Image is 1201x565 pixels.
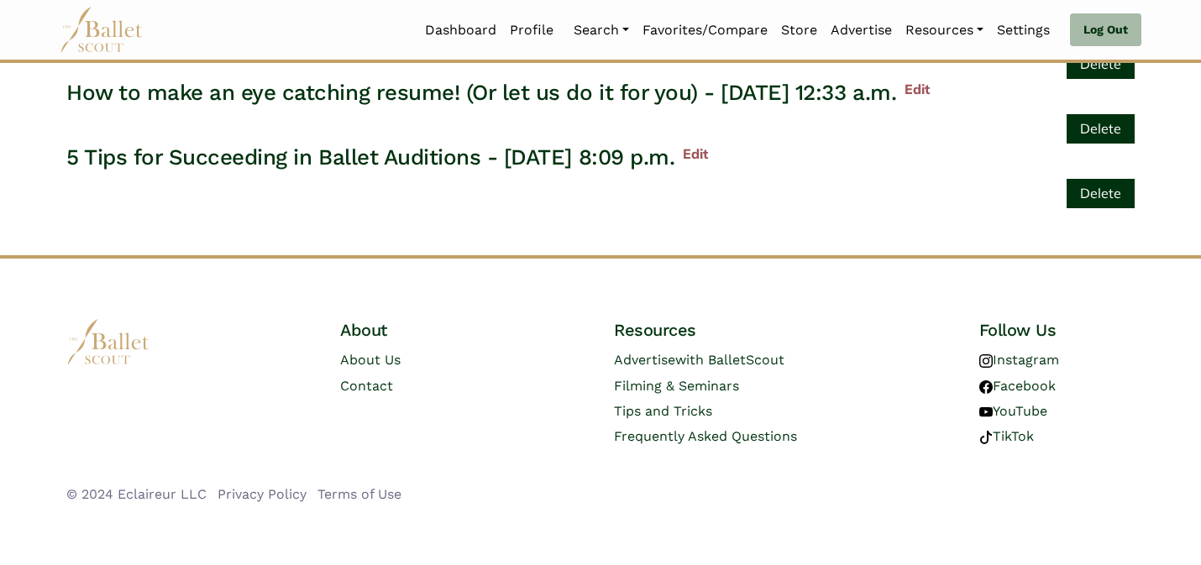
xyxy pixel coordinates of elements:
[979,428,1034,444] a: TikTok
[674,144,708,165] a: Edit
[979,352,1059,368] a: Instagram
[503,13,560,48] a: Profile
[979,431,993,444] img: tiktok logo
[317,486,401,502] a: Terms of Use
[979,319,1135,341] h4: Follow Us
[774,13,824,48] a: Store
[1067,114,1135,144] a: Delete
[614,378,739,394] a: Filming & Seminars
[979,405,993,419] img: youtube logo
[340,352,401,368] a: About Us
[66,319,150,365] img: logo
[1067,179,1135,208] a: Delete
[1067,50,1135,79] a: Delete
[66,79,896,107] h3: How to make an eye catching resume! (Or let us do it for you) - [DATE] 12:33 a.m.
[979,354,993,368] img: instagram logo
[66,484,207,505] li: © 2024 Eclaireur LLC
[614,319,861,341] h4: Resources
[614,403,712,419] a: Tips and Tricks
[614,428,797,444] a: Frequently Asked Questions
[990,13,1057,48] a: Settings
[979,380,993,394] img: facebook logo
[340,319,496,341] h4: About
[340,378,393,394] a: Contact
[979,378,1056,394] a: Facebook
[675,352,784,368] span: with BalletScout
[896,79,930,101] a: Edit
[899,13,990,48] a: Resources
[567,13,636,48] a: Search
[979,403,1047,419] a: YouTube
[824,13,899,48] a: Advertise
[218,486,307,502] a: Privacy Policy
[636,13,774,48] a: Favorites/Compare
[1070,13,1141,47] a: Log Out
[614,352,784,368] a: Advertisewith BalletScout
[66,144,674,172] h3: 5 Tips for Succeeding in Ballet Auditions - [DATE] 8:09 p.m.
[418,13,503,48] a: Dashboard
